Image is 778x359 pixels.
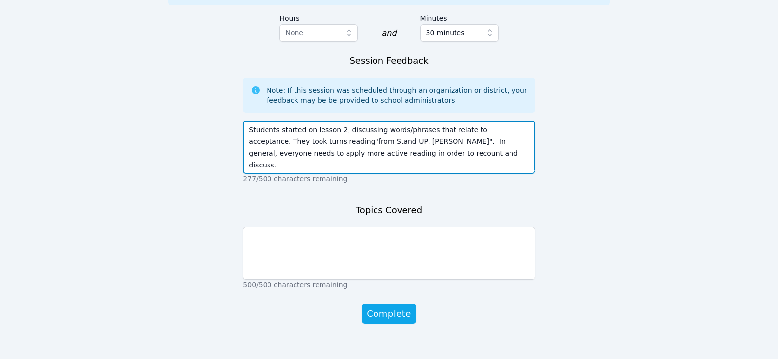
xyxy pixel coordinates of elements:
[279,9,358,24] label: Hours
[349,54,428,68] h3: Session Feedback
[285,29,303,37] span: None
[243,121,535,174] textarea: Students started on lesson 2, discussing words/phrases that relate to acceptance. They took turns...
[279,24,358,42] button: None
[356,203,422,217] h3: Topics Covered
[267,85,527,105] div: Note: If this session was scheduled through an organization or district, your feedback may be be ...
[426,27,465,39] span: 30 minutes
[243,280,535,290] p: 500/500 characters remaining
[243,174,535,184] p: 277/500 characters remaining
[362,304,416,324] button: Complete
[420,9,499,24] label: Minutes
[420,24,499,42] button: 30 minutes
[381,28,396,39] div: and
[367,307,411,321] span: Complete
